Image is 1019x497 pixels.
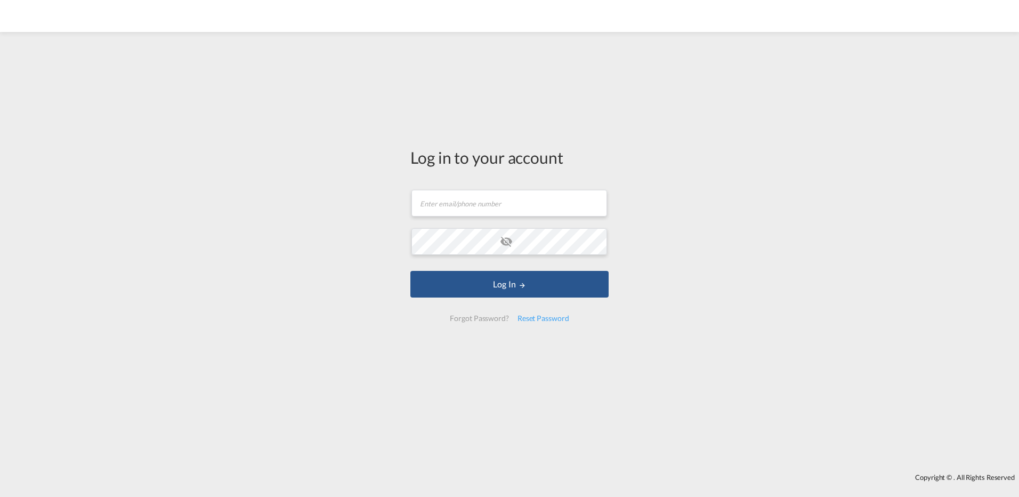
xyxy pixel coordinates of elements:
div: Log in to your account [410,146,609,169]
div: Forgot Password? [446,309,513,328]
input: Enter email/phone number [411,190,607,217]
button: LOGIN [410,271,609,298]
div: Reset Password [513,309,573,328]
md-icon: icon-eye-off [500,235,513,248]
